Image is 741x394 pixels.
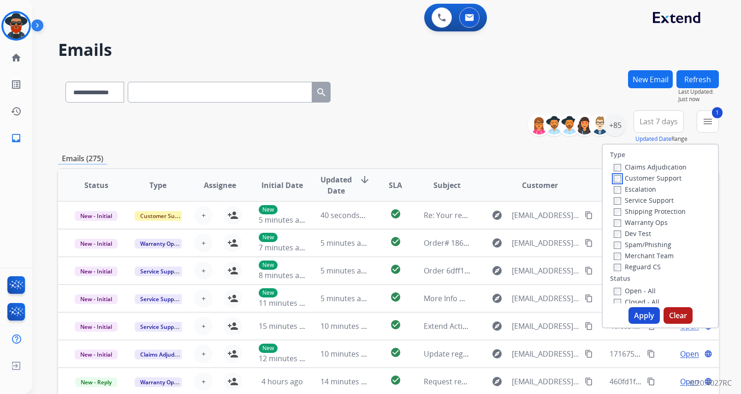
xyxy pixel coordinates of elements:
[259,344,278,353] p: New
[585,239,593,247] mat-icon: content_copy
[585,267,593,275] mat-icon: content_copy
[640,120,678,123] span: Last 7 days
[75,267,118,276] span: New - Initial
[492,321,503,332] mat-icon: explore
[259,288,278,297] p: New
[492,237,503,249] mat-icon: explore
[614,164,621,171] input: Claims Adjudication
[390,208,401,219] mat-icon: check_circle
[227,321,238,332] mat-icon: person_add
[614,185,656,194] label: Escalation
[512,321,580,332] span: [EMAIL_ADDRESS][DOMAIN_NAME]
[316,87,327,98] mat-icon: search
[11,133,22,144] mat-icon: inbox
[512,376,580,387] span: [EMAIL_ADDRESS][DOMAIN_NAME]
[202,348,206,359] span: +
[259,298,312,308] span: 11 minutes ago
[697,110,719,133] button: 1
[492,293,503,304] mat-icon: explore
[492,348,503,359] mat-icon: explore
[614,299,621,306] input: Closed - All
[614,174,682,182] label: Customer Support
[58,153,107,164] p: Emails (275)
[614,230,621,238] input: Dev Test
[680,348,699,359] span: Open
[424,293,633,303] span: More Info Needed: 8f0e5d85-9461-41b1-89b4-f8424be7f7a5 -
[614,186,621,194] input: Escalation
[390,236,401,247] mat-icon: check_circle
[678,96,719,103] span: Just now
[712,107,723,118] span: 1
[11,106,22,117] mat-icon: history
[512,265,580,276] span: [EMAIL_ADDRESS][DOMAIN_NAME]
[680,376,699,387] span: Open
[614,196,674,205] label: Service Support
[75,211,118,221] span: New - Initial
[194,345,213,363] button: +
[135,322,187,332] span: Service Support
[614,253,621,260] input: Merchant Team
[585,350,593,358] mat-icon: content_copy
[75,377,117,387] span: New - Reply
[614,288,621,295] input: Open - All
[512,210,580,221] span: [EMAIL_ADDRESS][DOMAIN_NAME]
[635,135,671,143] button: Updated Date
[704,350,712,358] mat-icon: language
[634,110,684,133] button: Last 7 days
[135,267,187,276] span: Service Support
[259,215,308,225] span: 5 minutes ago
[11,52,22,63] mat-icon: home
[614,251,674,260] label: Merchant Team
[614,242,621,249] input: Spam/Phishing
[628,307,660,324] button: Apply
[135,377,182,387] span: Warranty Ops
[390,264,401,275] mat-icon: check_circle
[628,70,673,88] button: New Email
[261,376,303,387] span: 4 hours ago
[227,237,238,249] mat-icon: person_add
[320,349,374,359] span: 10 minutes ago
[261,180,303,191] span: Initial Date
[259,261,278,270] p: New
[492,376,503,387] mat-icon: explore
[135,239,182,249] span: Warranty Ops
[11,79,22,90] mat-icon: list_alt
[194,289,213,308] button: +
[259,321,312,331] span: 15 minutes ago
[585,322,593,330] mat-icon: content_copy
[202,237,206,249] span: +
[227,348,238,359] mat-icon: person_add
[75,294,118,304] span: New - Initial
[204,180,236,191] span: Assignee
[678,88,719,96] span: Last Updated:
[259,270,308,280] span: 8 minutes ago
[614,218,668,227] label: Warranty Ops
[389,180,402,191] span: SLA
[227,293,238,304] mat-icon: person_add
[259,233,278,242] p: New
[664,307,693,324] button: Clear
[390,319,401,330] mat-icon: check_circle
[84,180,108,191] span: Status
[194,206,213,224] button: +
[320,174,352,196] span: Updated Date
[614,229,651,238] label: Dev Test
[614,219,621,227] input: Warranty Ops
[135,294,187,304] span: Service Support
[610,274,630,283] label: Status
[259,242,308,253] span: 7 minutes ago
[492,210,503,221] mat-icon: explore
[614,240,671,249] label: Spam/Phishing
[647,377,655,386] mat-icon: content_copy
[390,291,401,303] mat-icon: check_circle
[585,211,593,219] mat-icon: content_copy
[202,376,206,387] span: +
[149,180,166,191] span: Type
[614,264,621,271] input: Reguard CS
[194,261,213,280] button: +
[614,297,659,306] label: Closed - All
[135,350,198,359] span: Claims Adjudication
[676,70,719,88] button: Refresh
[614,286,656,295] label: Open - All
[492,265,503,276] mat-icon: explore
